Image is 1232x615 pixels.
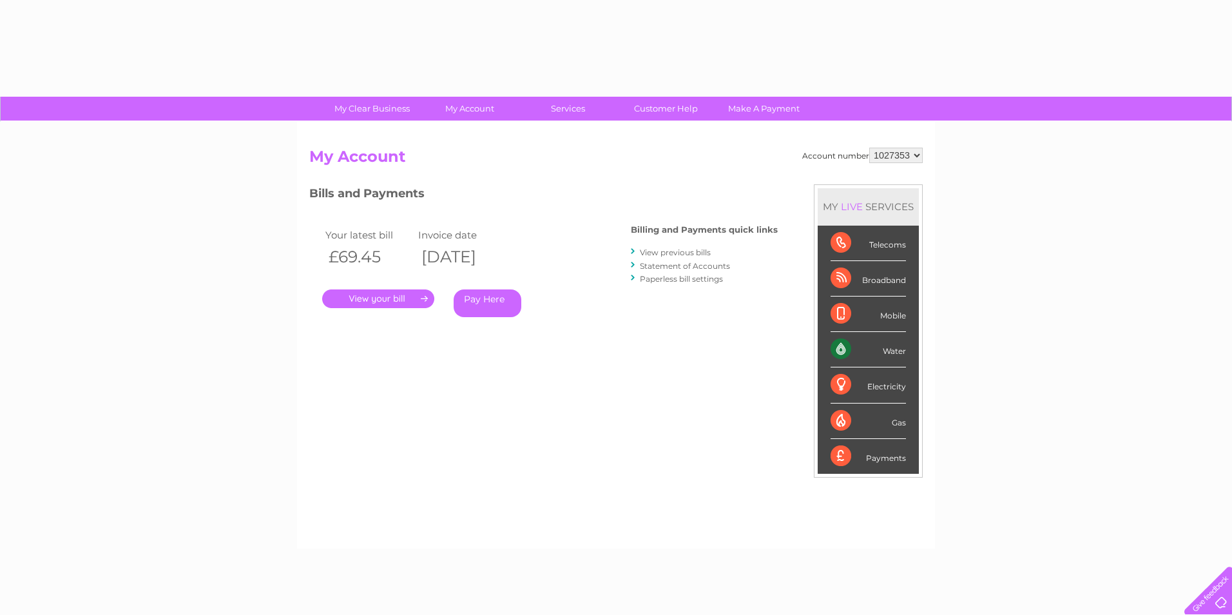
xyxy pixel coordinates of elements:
td: Your latest bill [322,226,415,244]
h2: My Account [309,148,923,172]
a: Paperless bill settings [640,274,723,284]
a: . [322,289,434,308]
a: View previous bills [640,248,711,257]
a: My Clear Business [319,97,425,121]
a: Pay Here [454,289,521,317]
a: Services [515,97,621,121]
div: Telecoms [831,226,906,261]
div: Electricity [831,367,906,403]
div: Gas [831,404,906,439]
div: Payments [831,439,906,474]
h4: Billing and Payments quick links [631,225,778,235]
a: My Account [417,97,523,121]
div: Broadband [831,261,906,297]
th: £69.45 [322,244,415,270]
a: Customer Help [613,97,719,121]
div: Water [831,332,906,367]
div: Mobile [831,297,906,332]
div: MY SERVICES [818,188,919,225]
td: Invoice date [415,226,508,244]
div: Account number [802,148,923,163]
a: Make A Payment [711,97,817,121]
h3: Bills and Payments [309,184,778,207]
a: Statement of Accounts [640,261,730,271]
th: [DATE] [415,244,508,270]
div: LIVE [838,200,865,213]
